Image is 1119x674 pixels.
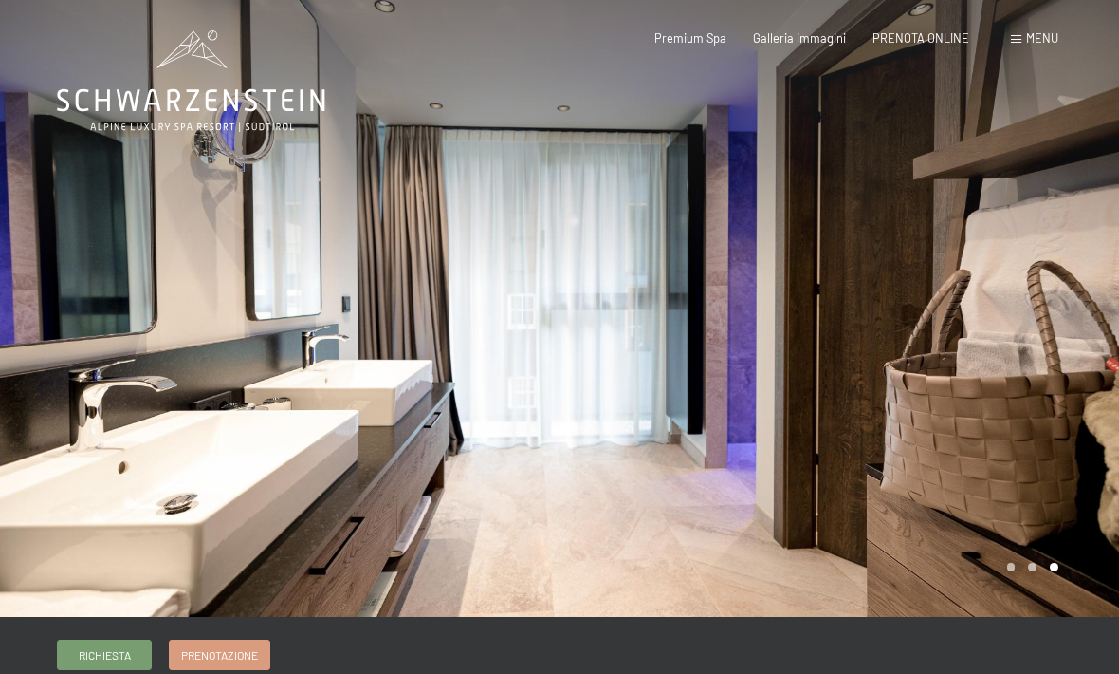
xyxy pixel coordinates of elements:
span: Prenotazione [181,647,258,664]
a: Premium Spa [654,30,726,46]
a: Richiesta [58,641,151,669]
a: Galleria immagini [753,30,846,46]
a: Prenotazione [170,641,269,669]
span: Richiesta [79,647,131,664]
span: Menu [1026,30,1058,46]
a: PRENOTA ONLINE [872,30,969,46]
